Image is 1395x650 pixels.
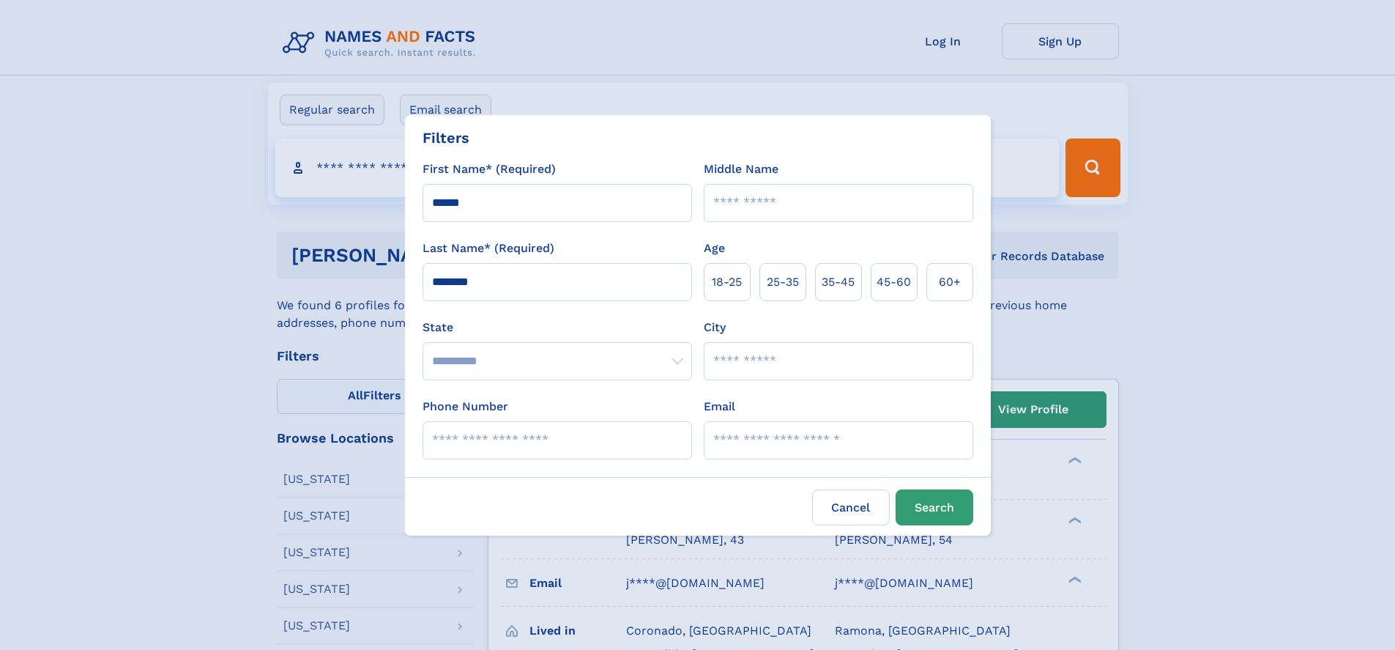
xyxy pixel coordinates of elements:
span: 35‑45 [822,273,855,291]
div: Filters [423,127,469,149]
label: Age [704,240,725,257]
label: Last Name* (Required) [423,240,554,257]
label: State [423,319,692,336]
label: Middle Name [704,160,778,178]
span: 60+ [939,273,961,291]
label: City [704,319,726,336]
span: 18‑25 [712,273,742,291]
label: Cancel [812,490,890,525]
span: 45‑60 [877,273,911,291]
button: Search [896,490,973,525]
label: First Name* (Required) [423,160,556,178]
label: Email [704,398,735,416]
span: 25‑35 [767,273,799,291]
label: Phone Number [423,398,508,416]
